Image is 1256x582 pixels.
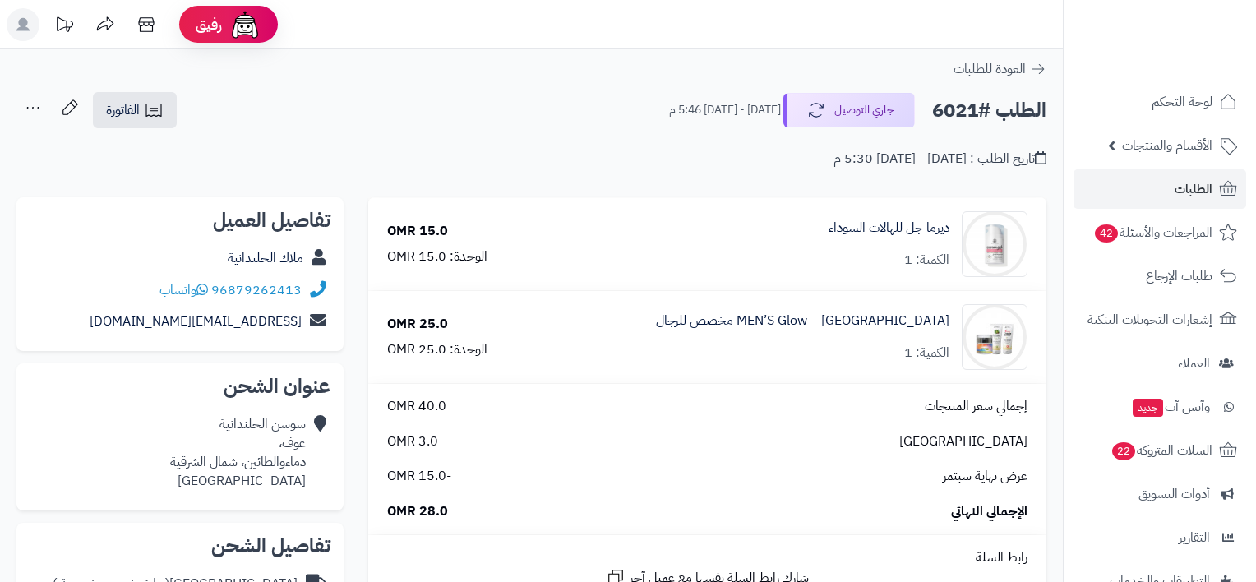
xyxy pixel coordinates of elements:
[196,15,222,35] span: رفيق
[963,211,1027,277] img: 1739571168-cm51banf00mt401kl6br177n0_derma_gel_3-90x90.png
[1112,442,1135,460] span: 22
[44,8,85,45] a: تحديثات المنصة
[899,432,1027,451] span: [GEOGRAPHIC_DATA]
[170,415,306,490] div: سوسن الحلندانية عوف، دماءوالطائين، شمال الشرقية [GEOGRAPHIC_DATA]
[375,548,1040,567] div: رابط السلة
[669,102,781,118] small: [DATE] - [DATE] 5:46 م
[904,251,949,270] div: الكمية: 1
[656,312,949,330] a: MEN’S Glow – [GEOGRAPHIC_DATA] مخصص للرجال
[387,397,446,416] span: 40.0 OMR
[1074,300,1246,339] a: إشعارات التحويلات البنكية
[1074,518,1246,557] a: التقارير
[1175,178,1212,201] span: الطلبات
[1095,224,1118,242] span: 42
[159,280,208,300] a: واتساب
[1122,134,1212,157] span: الأقسام والمنتجات
[30,536,330,556] h2: تفاصيل الشحن
[829,219,949,238] a: ديرما جل للهالات السوداء
[1138,483,1210,506] span: أدوات التسويق
[1074,474,1246,514] a: أدوات التسويق
[1074,213,1246,252] a: المراجعات والأسئلة42
[387,247,487,266] div: الوحدة: 15.0 OMR
[1152,90,1212,113] span: لوحة التحكم
[1087,308,1212,331] span: إشعارات التحويلات البنكية
[932,94,1046,127] h2: الطلب #6021
[1074,387,1246,427] a: وآتس آبجديد
[954,59,1046,79] a: العودة للطلبات
[1074,431,1246,470] a: السلات المتروكة22
[387,340,487,359] div: الوحدة: 25.0 OMR
[783,93,915,127] button: جاري التوصيل
[963,304,1027,370] img: 1758582461-men%20set-01-90x90.jpg
[90,312,302,331] a: [EMAIL_ADDRESS][DOMAIN_NAME]
[1074,344,1246,383] a: العملاء
[1074,256,1246,296] a: طلبات الإرجاع
[211,280,302,300] a: 96879262413
[1144,46,1240,81] img: logo-2.png
[106,100,140,120] span: الفاتورة
[1146,265,1212,288] span: طلبات الإرجاع
[1178,352,1210,375] span: العملاء
[30,376,330,396] h2: عنوان الشحن
[30,210,330,230] h2: تفاصيل العميل
[387,222,448,241] div: 15.0 OMR
[833,150,1046,169] div: تاريخ الطلب : [DATE] - [DATE] 5:30 م
[1111,439,1212,462] span: السلات المتروكة
[93,92,177,128] a: الفاتورة
[943,467,1027,486] span: عرض نهاية سبتمر
[387,502,448,521] span: 28.0 OMR
[1074,169,1246,209] a: الطلبات
[904,344,949,363] div: الكمية: 1
[1131,395,1210,418] span: وآتس آب
[954,59,1026,79] span: العودة للطلبات
[387,315,448,334] div: 25.0 OMR
[387,467,451,486] span: -15.0 OMR
[387,432,438,451] span: 3.0 OMR
[951,502,1027,521] span: الإجمالي النهائي
[1179,526,1210,549] span: التقارير
[925,397,1027,416] span: إجمالي سعر المنتجات
[229,8,261,41] img: ai-face.png
[1074,82,1246,122] a: لوحة التحكم
[1093,221,1212,244] span: المراجعات والأسئلة
[1133,399,1163,417] span: جديد
[228,248,303,268] a: ملاك الحلندانية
